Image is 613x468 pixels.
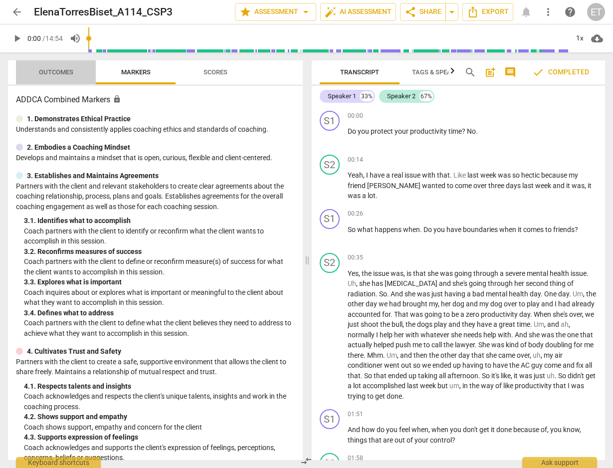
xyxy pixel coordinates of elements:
span: brought [403,300,429,308]
span: share [405,6,416,18]
div: 1x [570,30,589,46]
span: she [427,269,440,277]
span: they [462,320,477,328]
span: is [407,269,413,277]
span: day [366,300,379,308]
span: with [406,331,420,339]
span: was [410,310,424,318]
span: ? [575,226,578,234]
span: having [444,290,467,298]
span: call [431,341,443,349]
p: 3. Establishes and Maintains Agreements [27,171,159,181]
span: a [467,290,472,298]
span: come [455,182,473,190]
span: to [545,226,553,234]
span: me [412,341,423,349]
span: she [451,331,463,339]
span: She [478,341,491,349]
span: and [547,320,561,328]
span: the [556,331,567,339]
span: the [443,341,455,349]
span: So [348,226,357,234]
span: Assessment is enabled for this document. The competency model is locked and follows the assessmen... [113,95,121,103]
span: my [429,300,438,308]
div: Change speaker [320,209,340,229]
span: just [348,320,361,328]
span: Filler word [453,171,467,179]
span: day [558,290,569,298]
span: . [376,192,378,200]
button: Search [462,64,478,80]
span: it [566,182,572,190]
span: Filler word [533,351,541,359]
span: dog [452,300,466,308]
span: a [386,171,392,179]
span: lawyer [455,341,475,349]
span: Transcript [340,68,379,76]
span: so [512,171,521,179]
span: days [506,182,522,190]
span: comes [523,226,545,234]
span: she [529,331,541,339]
span: check [532,66,544,78]
span: . [541,290,544,298]
button: Share [400,3,446,21]
span: help [564,6,576,18]
span: , [403,320,406,328]
span: arrow_drop_down [446,6,458,18]
span: , [585,182,588,190]
span: boundaries [463,226,499,234]
span: radiation [348,290,376,298]
span: . [476,127,478,135]
span: needs [463,331,483,339]
span: three [488,182,506,190]
span: Share [405,6,441,18]
span: , [582,310,585,318]
span: of [520,341,528,349]
span: . [569,290,573,298]
span: I [555,300,558,308]
span: comment [504,66,516,78]
span: it [518,226,523,234]
span: play [434,320,448,328]
span: happens [375,226,403,234]
span: the [586,290,596,298]
span: . [387,290,391,298]
span: volume_up [69,32,81,44]
span: I [376,331,380,339]
a: Help [561,3,579,21]
div: 3. 1. Identifies what to accomplish [24,216,295,226]
span: AI Assessment [325,6,392,18]
span: going [469,279,488,287]
span: help [380,331,394,339]
span: for [574,341,584,349]
span: [PERSON_NAME] [367,182,422,190]
span: day [519,310,530,318]
span: that [437,171,450,179]
span: kind [506,341,520,349]
span: productivity [481,310,519,318]
span: and [400,351,413,359]
div: ET [587,3,605,21]
span: my [544,351,555,359]
span: was [491,341,506,349]
span: . [364,351,367,359]
span: other [348,300,366,308]
span: , [569,320,570,328]
span: have [446,226,463,234]
span: to [443,310,451,318]
span: . [376,290,379,298]
div: 3. 3. Explores what is important [24,277,295,287]
span: , [363,171,366,179]
span: she [405,290,417,298]
span: was [391,269,404,277]
span: last [467,171,480,179]
p: 1. Demonstrates Ethical Practice [27,114,131,124]
span: over [473,182,488,190]
span: and [466,300,479,308]
span: Yes [348,269,359,277]
span: going [424,310,443,318]
span: have [370,171,386,179]
span: No [467,127,476,135]
span: search [464,66,476,78]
